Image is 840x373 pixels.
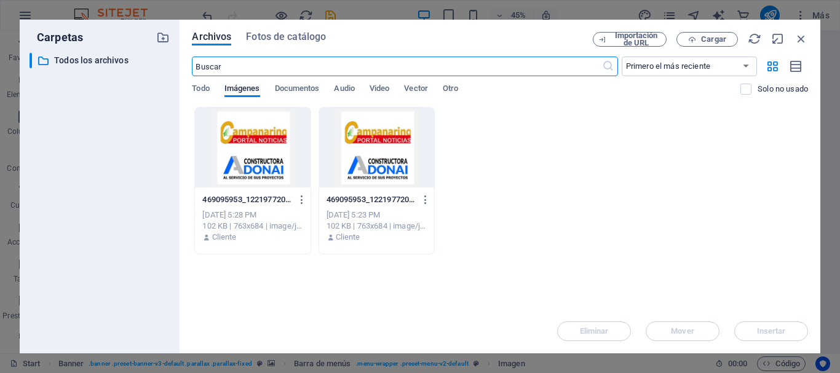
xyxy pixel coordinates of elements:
[192,29,231,44] span: Archivos
[202,221,303,232] div: 102 KB | 763x684 | image/jpeg
[202,210,303,221] div: [DATE] 5:28 PM
[327,221,427,232] div: 102 KB | 763x684 | image/jpeg
[370,81,389,98] span: Video
[758,84,808,95] p: Solo muestra los archivos que no están usándose en el sitio web. Los archivos añadidos durante es...
[156,31,170,44] i: Crear carpeta
[192,57,601,76] input: Buscar
[327,210,427,221] div: [DATE] 5:23 PM
[593,32,667,47] button: Importación de URL
[275,81,320,98] span: Documentos
[246,29,326,44] span: Fotos de catálogo
[212,232,237,243] p: Cliente
[701,36,726,43] span: Cargar
[336,232,360,243] p: Cliente
[224,81,260,98] span: Imágenes
[771,32,785,45] i: Minimizar
[404,81,428,98] span: Vector
[794,32,808,45] i: Cerrar
[443,81,458,98] span: Otro
[192,81,209,98] span: Todo
[54,53,148,68] p: Todos los archivos
[334,81,354,98] span: Audio
[748,32,761,45] i: Volver a cargar
[676,32,738,47] button: Cargar
[202,194,291,205] p: 469095953_122197720496228854_8215922076938514252_n1-9xtIzVA2eo9RGXfzoQklfw.jpg
[327,194,416,205] p: 469095953_122197720496228854_8215922076938514252_n-oHZMba2YFzEARVPoce5cyQ.jpg
[30,29,83,45] p: Carpetas
[611,32,661,47] span: Importación de URL
[30,53,32,68] div: ​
